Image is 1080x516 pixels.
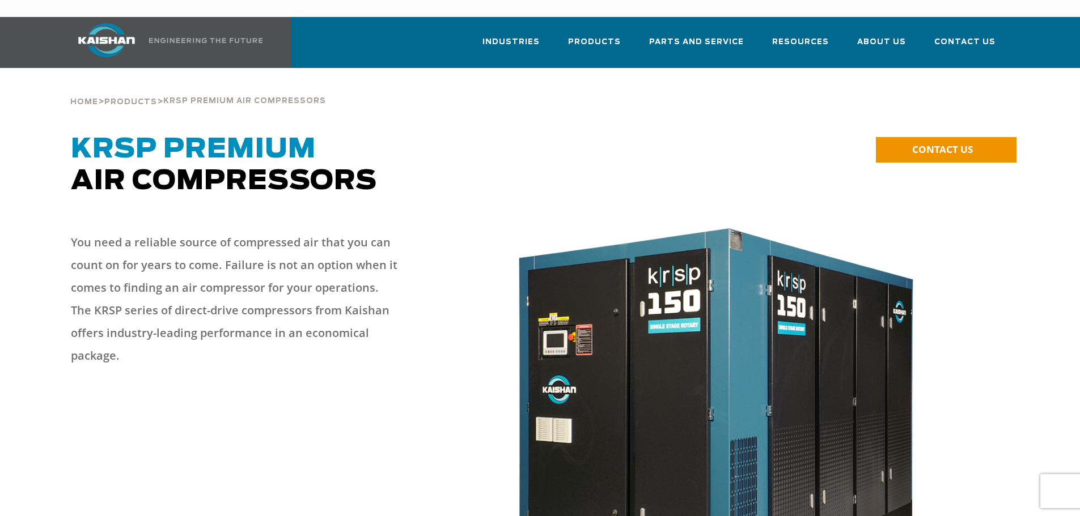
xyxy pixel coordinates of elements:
a: Contact Us [934,27,996,66]
span: Contact Us [934,36,996,49]
a: Kaishan USA [64,17,265,68]
span: krsp premium air compressors [163,97,326,105]
a: Resources [772,27,829,66]
span: CONTACT US [912,143,973,156]
a: Parts and Service [649,27,744,66]
span: KRSP Premium [71,136,316,163]
span: Home [70,99,98,106]
img: Engineering the future [149,38,262,43]
span: Industries [482,36,540,49]
span: Parts and Service [649,36,744,49]
a: About Us [857,27,906,66]
a: Products [568,27,621,66]
a: Industries [482,27,540,66]
span: Products [568,36,621,49]
span: About Us [857,36,906,49]
span: Air Compressors [71,136,377,195]
a: CONTACT US [876,137,1017,163]
a: Home [70,96,98,106]
p: You need a reliable source of compressed air that you can count on for years to come. Failure is ... [71,231,400,367]
a: Products [104,96,157,106]
img: kaishan logo [64,23,149,57]
div: > > [70,68,326,111]
span: Products [104,99,157,106]
span: Resources [772,36,829,49]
